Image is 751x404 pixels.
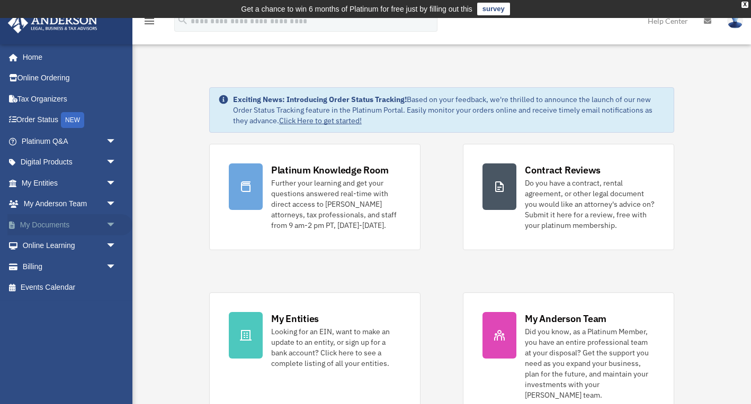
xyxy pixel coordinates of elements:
a: Tax Organizers [7,88,132,109]
div: Further your learning and get your questions answered real-time with direct access to [PERSON_NAM... [271,178,401,231]
a: Events Calendar [7,277,132,298]
span: arrow_drop_down [106,256,127,278]
a: Home [7,47,127,68]
span: arrow_drop_down [106,152,127,173]
a: Contract Reviews Do you have a contract, rental agreement, or other legal document you would like... [463,144,674,250]
a: My Entitiesarrow_drop_down [7,172,132,194]
a: Online Ordering [7,68,132,89]
div: Do you have a contract, rental agreement, or other legal document you would like an attorney's ad... [525,178,655,231]
div: Platinum Knowledge Room [271,163,389,177]
div: My Anderson Team [525,312,606,325]
span: arrow_drop_down [106,194,127,215]
div: NEW [61,112,84,128]
a: My Documentsarrow_drop_down [7,214,132,235]
div: Contract Reviews [525,163,601,177]
div: My Entities [271,312,319,325]
a: Order StatusNEW [7,109,132,131]
div: Did you know, as a Platinum Member, you have an entire professional team at your disposal? Get th... [525,326,655,400]
div: Looking for an EIN, want to make an update to an entity, or sign up for a bank account? Click her... [271,326,401,369]
div: close [741,2,748,8]
a: My Anderson Teamarrow_drop_down [7,194,132,215]
a: Platinum Q&Aarrow_drop_down [7,131,132,152]
a: Platinum Knowledge Room Further your learning and get your questions answered real-time with dire... [209,144,421,250]
div: Based on your feedback, we're thrilled to announce the launch of our new Order Status Tracking fe... [233,94,665,126]
i: search [177,14,189,26]
div: Get a chance to win 6 months of Platinum for free just by filling out this [241,3,472,15]
i: menu [143,15,156,27]
span: arrow_drop_down [106,131,127,152]
img: User Pic [727,13,743,29]
a: menu [143,19,156,27]
a: Billingarrow_drop_down [7,256,132,277]
a: Digital Productsarrow_drop_down [7,152,132,173]
img: Anderson Advisors Platinum Portal [5,13,101,33]
a: Online Learningarrow_drop_down [7,235,132,256]
a: survey [477,3,510,15]
span: arrow_drop_down [106,214,127,236]
span: arrow_drop_down [106,235,127,257]
span: arrow_drop_down [106,172,127,194]
strong: Exciting News: Introducing Order Status Tracking! [233,95,407,104]
a: Click Here to get started! [279,116,362,125]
